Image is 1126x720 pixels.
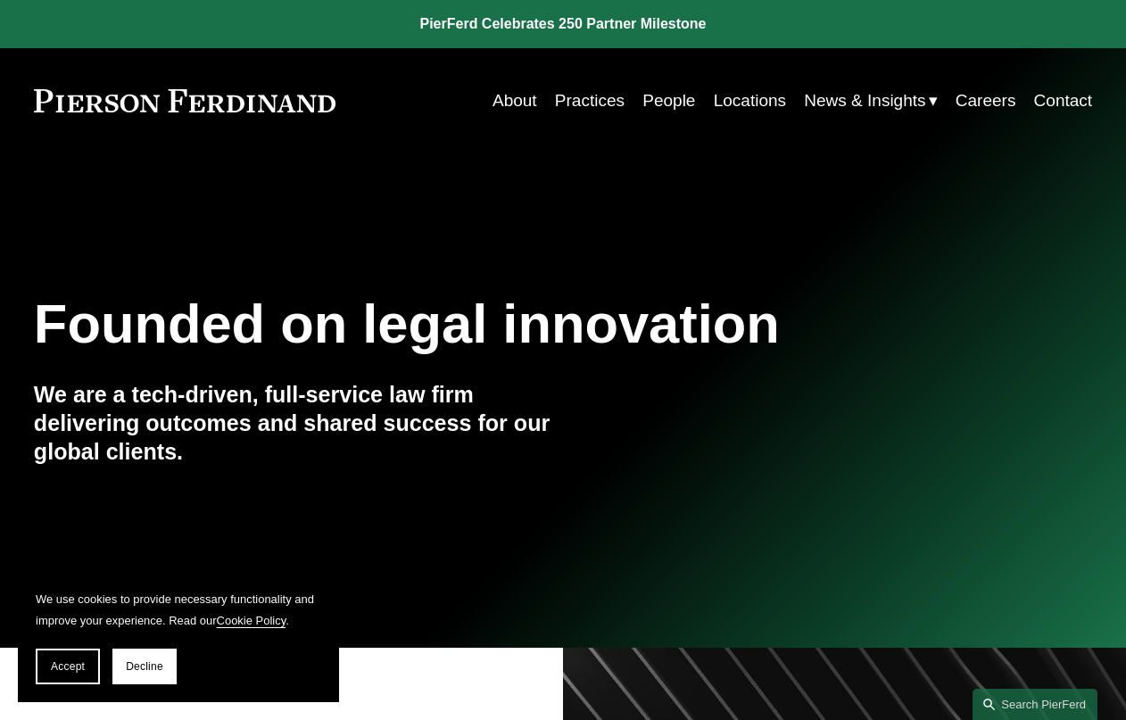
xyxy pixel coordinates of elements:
[956,84,1016,118] a: Careers
[34,293,916,355] h1: Founded on legal innovation
[34,381,563,466] h4: We are a tech-driven, full-service law firm delivering outcomes and shared success for our global...
[493,84,537,118] a: About
[51,660,85,673] span: Accept
[804,84,937,118] a: folder dropdown
[112,649,177,684] button: Decline
[217,614,286,627] a: Cookie Policy
[714,84,786,118] a: Locations
[642,84,695,118] a: People
[36,589,321,631] p: We use cookies to provide necessary functionality and improve your experience. Read our .
[126,660,163,673] span: Decline
[555,84,625,118] a: Practices
[36,649,100,684] button: Accept
[973,689,1097,720] a: Search this site
[18,571,339,702] section: Cookie banner
[1034,84,1093,118] a: Contact
[804,86,925,116] span: News & Insights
